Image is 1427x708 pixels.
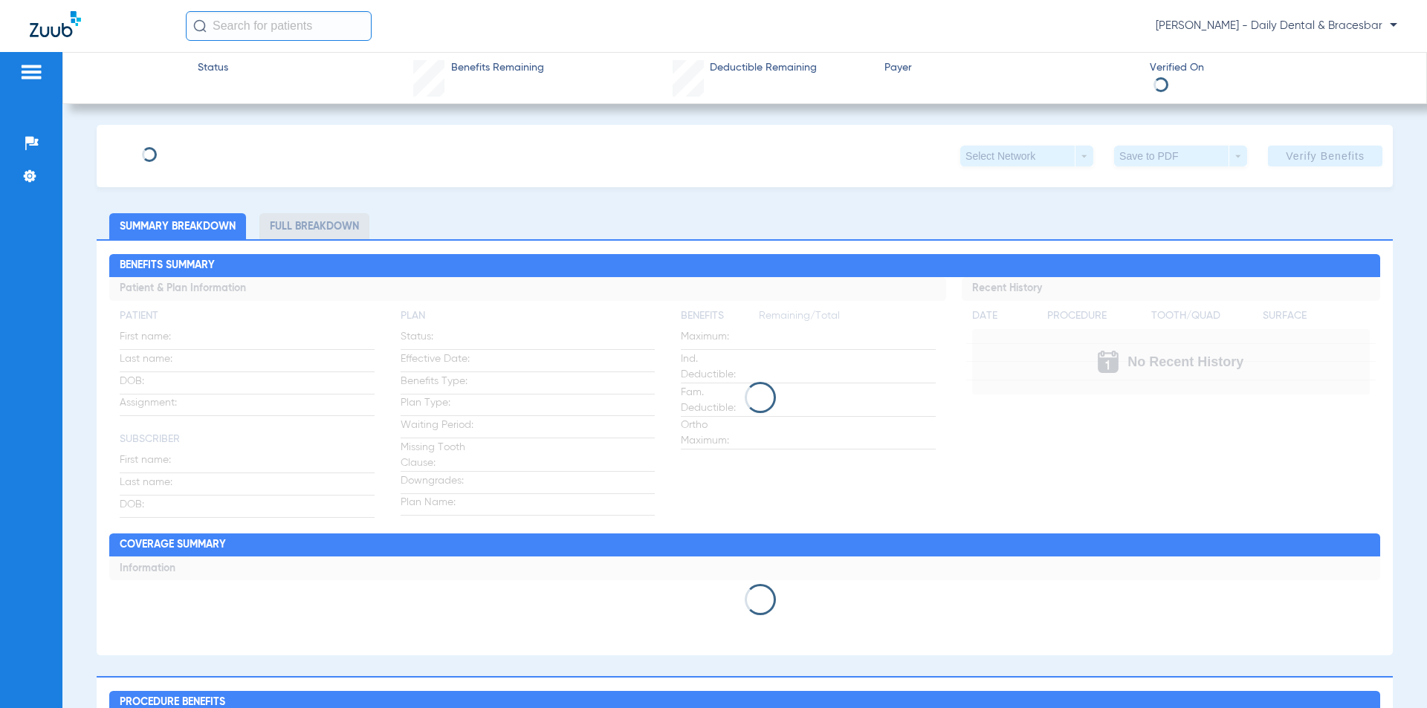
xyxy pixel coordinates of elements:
img: Search Icon [193,19,207,33]
h2: Coverage Summary [109,533,1379,557]
input: Search for patients [186,11,372,41]
li: Summary Breakdown [109,213,246,239]
span: Benefits Remaining [451,60,544,76]
span: Status [198,60,228,76]
span: Verified On [1150,60,1402,76]
li: Full Breakdown [259,213,369,239]
span: [PERSON_NAME] - Daily Dental & Bracesbar [1156,19,1397,33]
span: Deductible Remaining [710,60,817,76]
img: hamburger-icon [19,63,43,81]
h2: Benefits Summary [109,254,1379,278]
img: Zuub Logo [30,11,81,37]
span: Payer [884,60,1137,76]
